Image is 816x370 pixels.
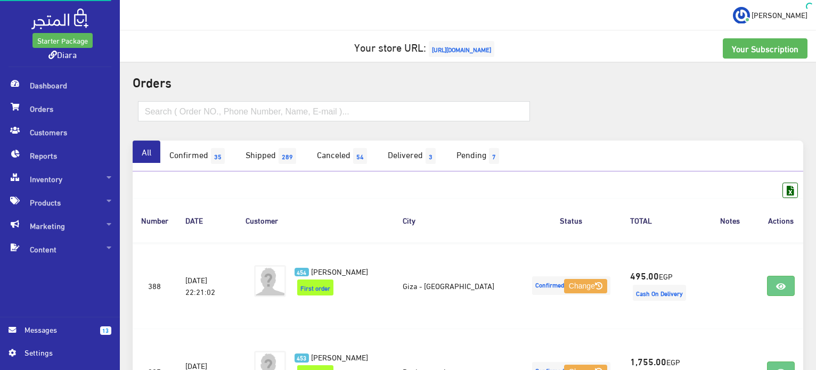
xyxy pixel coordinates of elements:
[133,141,160,163] a: All
[9,214,111,237] span: Marketing
[9,73,111,97] span: Dashboard
[160,141,236,171] a: Confirmed35
[733,6,807,23] a: ... [PERSON_NAME]
[177,198,237,242] th: DATE
[133,198,177,242] th: Number
[9,237,111,261] span: Content
[48,46,77,62] a: Diara
[9,347,111,364] a: Settings
[9,120,111,144] span: Customers
[279,148,296,164] span: 289
[752,8,807,21] span: [PERSON_NAME]
[295,268,309,277] span: 454
[9,144,111,167] span: Reports
[133,75,803,88] h2: Orders
[633,285,686,301] span: Cash On Delivery
[9,324,111,347] a: 13 Messages
[521,198,622,242] th: Status
[763,297,803,338] iframe: Drift Widget Chat Controller
[311,349,368,364] span: [PERSON_NAME]
[254,265,286,297] img: avatar.png
[9,97,111,120] span: Orders
[236,141,308,171] a: Shipped289
[32,33,93,48] a: Starter Package
[353,148,367,164] span: 54
[733,7,750,24] img: ...
[394,243,521,329] td: Giza - [GEOGRAPHIC_DATA]
[31,9,88,29] img: .
[532,276,610,295] span: Confirmed
[311,264,368,278] span: [PERSON_NAME]
[295,351,377,363] a: 453 [PERSON_NAME]
[211,148,225,164] span: 35
[758,198,803,242] th: Actions
[622,198,701,242] th: TOTAL
[9,191,111,214] span: Products
[723,38,807,59] a: Your Subscription
[177,243,237,329] td: [DATE] 22:21:02
[622,243,701,329] td: EGP
[138,101,530,121] input: Search ( Order NO., Phone Number, Name, E-mail )...
[630,354,666,368] strong: 1,755.00
[237,198,394,242] th: Customer
[295,265,377,277] a: 454 [PERSON_NAME]
[295,353,309,363] span: 453
[308,141,379,171] a: Canceled54
[701,198,758,242] th: Notes
[426,148,436,164] span: 3
[297,279,333,295] span: First order
[630,268,659,282] strong: 495.00
[354,37,497,56] a: Your store URL:[URL][DOMAIN_NAME]
[25,324,92,335] span: Messages
[447,141,511,171] a: Pending7
[9,167,111,191] span: Inventory
[394,198,521,242] th: City
[564,279,607,294] button: Change
[25,347,102,358] span: Settings
[133,243,177,329] td: 388
[429,41,494,57] span: [URL][DOMAIN_NAME]
[379,141,447,171] a: Delivered3
[489,148,499,164] span: 7
[100,326,111,335] span: 13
